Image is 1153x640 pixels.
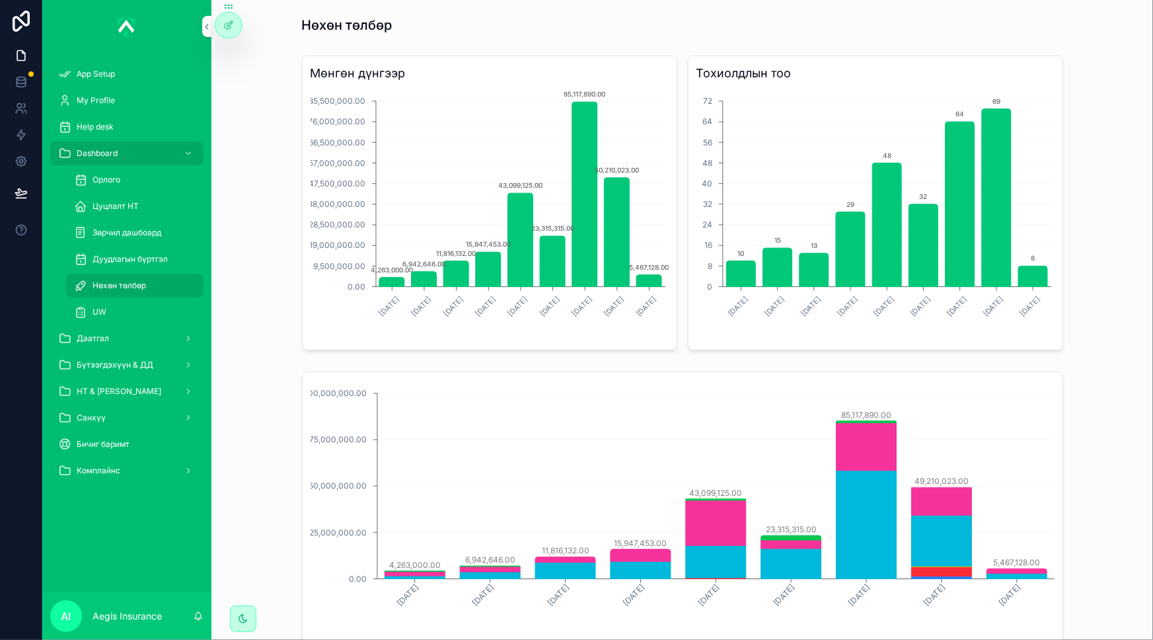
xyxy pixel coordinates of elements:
text: 43,099,125.00 [498,181,542,189]
text: 15,947,453.00 [465,240,510,248]
tspan: 9,500,000.00 [313,261,365,271]
tspan: 75,000,000.00 [309,434,367,444]
div: chart [311,380,1055,634]
span: Нөхөн төлбөр [93,280,146,291]
text: 5,467,128.00 [629,263,669,271]
tspan: [DATE] [470,582,495,608]
span: Бүтээгдэхүүн & ДД [77,360,153,370]
tspan: 57,000,000.00 [309,158,365,168]
text: [DATE] [799,294,823,318]
text: 6,942,646.00 [402,260,445,268]
text: [DATE] [570,294,593,318]
text: [DATE] [634,294,658,318]
div: chart [311,88,669,342]
tspan: 32 [703,199,712,209]
span: AI [61,608,71,624]
text: [DATE] [505,294,529,318]
a: My Profile [50,89,204,112]
h3: Тохиолдлын тоо [696,64,1055,83]
span: My Profile [77,95,115,106]
span: Dashboard [77,148,118,159]
span: НТ & [PERSON_NAME] [77,386,161,397]
a: Орлого [66,168,204,192]
tspan: 48 [702,158,712,168]
h1: Нөхөн төлбөр [302,16,392,34]
tspan: 25,000,000.00 [309,528,367,538]
a: Дуудлагын бүртгэл [66,247,204,271]
text: [DATE] [409,294,433,318]
tspan: 72 [703,96,712,106]
span: UW [93,307,106,317]
a: Help desk [50,115,204,139]
tspan: [DATE] [394,582,420,608]
text: [DATE] [725,294,749,318]
tspan: 4,263,000.00 [389,560,440,570]
text: 10 [737,249,744,257]
text: [DATE] [377,294,400,318]
tspan: [DATE] [620,582,646,608]
text: 11,816,132.00 [436,249,476,257]
tspan: 38,000,000.00 [308,199,365,209]
text: [DATE] [473,294,497,318]
a: НТ & [PERSON_NAME] [50,380,204,403]
div: scrollable content [42,53,211,500]
tspan: 85,500,000.00 [309,96,365,106]
tspan: 28,500,000.00 [309,220,365,229]
span: Комплайнс [77,465,120,476]
text: 48 [882,151,891,159]
tspan: 6,942,646.00 [465,555,515,565]
text: [DATE] [981,294,1005,318]
tspan: 56 [703,138,712,147]
tspan: 0.00 [348,282,365,292]
tspan: 15,947,453.00 [614,538,667,548]
tspan: 50,000,000.00 [309,481,367,491]
text: 85,117,890.00 [564,90,605,98]
tspan: 76,000,000.00 [308,116,365,126]
tspan: 11,816,132.00 [541,546,589,556]
a: Нөхөн төлбөр [66,274,204,298]
text: [DATE] [441,294,465,318]
tspan: 24 [702,220,712,229]
a: Даатгал [50,327,204,350]
tspan: [DATE] [997,582,1022,608]
p: Aegis Insurance [93,610,162,623]
text: [DATE] [872,294,895,318]
text: [DATE] [602,294,626,318]
text: [DATE] [762,294,786,318]
tspan: 64 [702,116,712,126]
text: [DATE] [538,294,562,318]
tspan: 8 [708,261,712,271]
tspan: 49,210,023.00 [914,477,969,487]
span: Орлого [93,175,120,185]
tspan: 43,099,125.00 [689,488,742,498]
tspan: 47,500,000.00 [309,179,365,188]
tspan: 100,000,000.00 [305,388,367,398]
text: [DATE] [835,294,859,318]
tspan: 23,315,315.00 [765,524,816,534]
span: Дуудлагын бүртгэл [93,254,168,264]
span: Цуцлалт НТ [93,201,139,212]
span: Бичиг баримт [77,439,130,450]
tspan: [DATE] [545,582,570,608]
tspan: [DATE] [696,582,721,608]
tspan: 40 [702,179,712,188]
tspan: 66,500,000.00 [309,138,365,147]
a: Санхүү [50,406,204,430]
span: Зөрчил дашбоард [93,227,161,238]
a: UW [66,300,204,324]
tspan: [DATE] [922,582,947,608]
tspan: 16 [704,241,712,251]
tspan: 19,000,000.00 [309,241,365,251]
text: 23,315,315.00 [531,224,574,232]
h3: Мөнгөн дүнгээр [311,64,669,83]
a: Зөрчил дашбоард [66,221,204,245]
tspan: 5,467,128.00 [993,557,1040,567]
span: Help desk [77,122,114,132]
text: 15 [774,236,780,244]
text: [DATE] [909,294,932,318]
span: App Setup [77,69,115,79]
span: Санхүү [77,413,106,423]
tspan: 0.00 [349,574,367,584]
tspan: [DATE] [771,582,796,608]
tspan: 0 [707,282,712,292]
